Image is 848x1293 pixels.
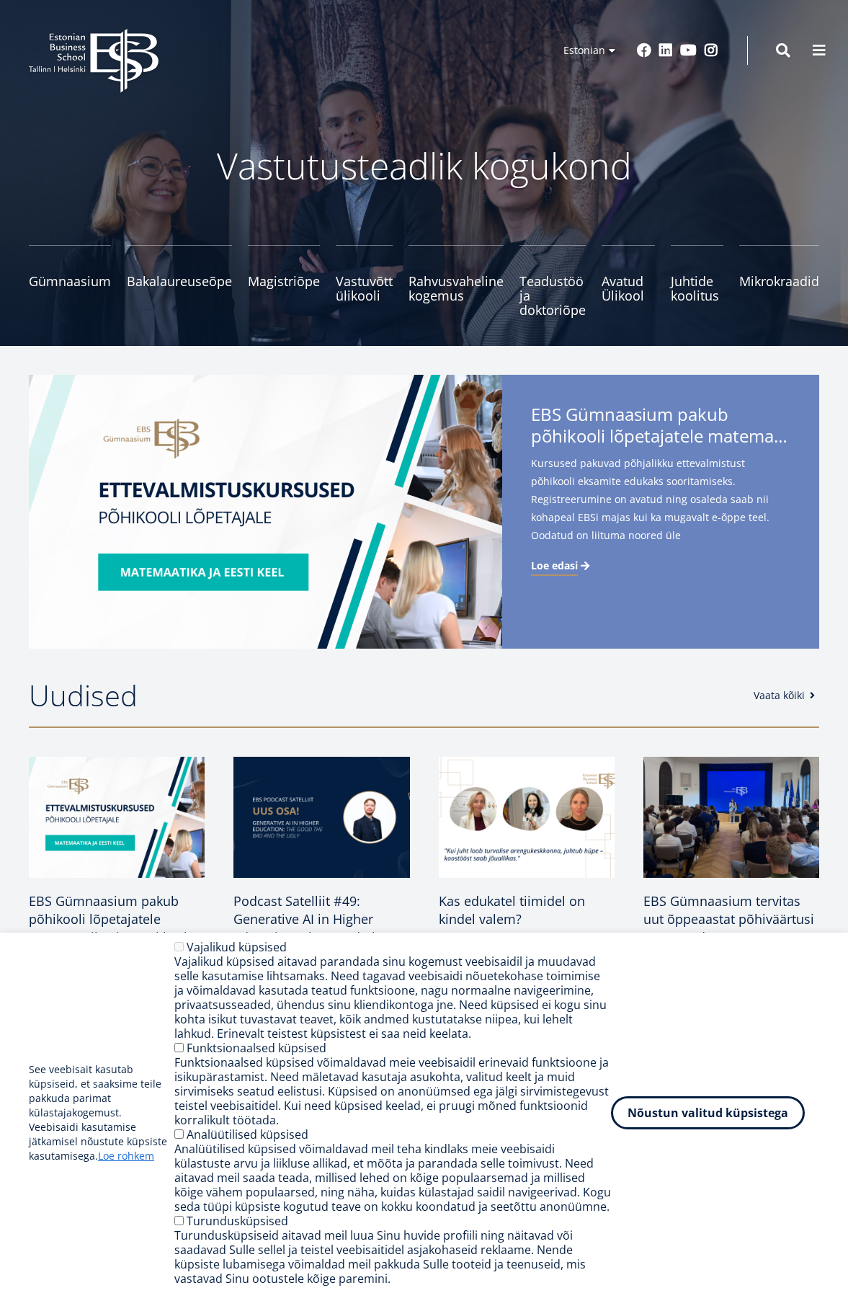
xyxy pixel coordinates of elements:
[29,892,195,964] span: EBS Gümnaasium pakub põhikooli lõpetajatele matemaatika- ja eesti keele kursuseid
[519,274,586,317] span: Teadustöö ja doktoriõpe
[187,1213,288,1229] label: Turundusküpsised
[671,245,724,317] a: Juhtide koolitus
[754,688,819,703] a: Vaata kõiki
[233,757,409,878] img: satelliit 49
[643,757,819,878] img: a
[98,1149,154,1163] a: Loe rohkem
[680,43,697,58] a: Youtube
[531,559,578,573] span: Loe edasi
[531,425,790,447] span: põhikooli lõpetajatele matemaatika- ja eesti keele kursuseid
[43,144,806,187] p: Vastutusteadlik kogukond
[643,892,814,946] span: EBS Gümnaasium tervitas uut õppeaastat põhiväärtusi meenutades
[29,375,502,649] img: EBS Gümnaasiumi ettevalmistuskursused
[174,1228,611,1286] div: Turundusküpsiseid aitavad meil luua Sinu huvide profiili ning näitavad või saadavad Sulle sellel ...
[174,1055,611,1127] div: Funktsionaalsed küpsised võimaldavad meie veebisaidil erinevaid funktsioone ja isikupärastamist. ...
[602,274,655,303] span: Avatud Ülikool
[671,274,724,303] span: Juhtide koolitus
[439,757,615,878] img: Kaidi Neeme, Liis Paemurru, Kristiina Esop
[187,939,287,955] label: Vajalikud küpsised
[127,274,232,288] span: Bakalaureuseõpe
[29,245,111,317] a: Gümnaasium
[637,43,651,58] a: Facebook
[29,757,205,878] img: EBS Gümnaasiumi ettevalmistuskursused
[29,1062,174,1163] p: See veebisait kasutab küpsiseid, et saaksime teile pakkuda parimat külastajakogemust. Veebisaidi ...
[336,274,393,303] span: Vastuvõtt ülikooli
[187,1040,326,1056] label: Funktsionaalsed küpsised
[248,274,320,288] span: Magistriõpe
[174,954,611,1041] div: Vajalikud küpsised aitavad parandada sinu kogemust veebisaidil ja muudavad selle kasutamise lihts...
[531,404,790,451] span: EBS Gümnaasium pakub
[233,892,387,964] span: Podcast Satelliit #49: Generative AI in Higher Education: The Good, the Bad, and the Ugly
[531,454,790,567] span: Kursused pakuvad põhjalikku ettevalmistust põhikooli eksamite edukaks sooritamiseks. Registreerum...
[519,245,586,317] a: Teadustöö ja doktoriõpe
[29,677,739,714] h2: Uudised
[174,1142,611,1214] div: Analüütilised küpsised võimaldavad meil teha kindlaks meie veebisaidi külastuste arvu ja liikluse...
[659,43,673,58] a: Linkedin
[127,245,232,317] a: Bakalaureuseõpe
[704,43,718,58] a: Instagram
[739,245,819,317] a: Mikrokraadid
[187,1127,308,1142] label: Analüütilised küpsised
[611,1096,805,1129] button: Nõustun valitud küpsistega
[29,274,111,288] span: Gümnaasium
[409,245,504,317] a: Rahvusvaheline kogemus
[739,274,819,288] span: Mikrokraadid
[439,892,585,928] span: Kas edukatel tiimidel on kindel valem?
[602,245,655,317] a: Avatud Ülikool
[336,245,393,317] a: Vastuvõtt ülikooli
[409,274,504,303] span: Rahvusvaheline kogemus
[248,245,320,317] a: Magistriõpe
[531,559,592,573] a: Loe edasi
